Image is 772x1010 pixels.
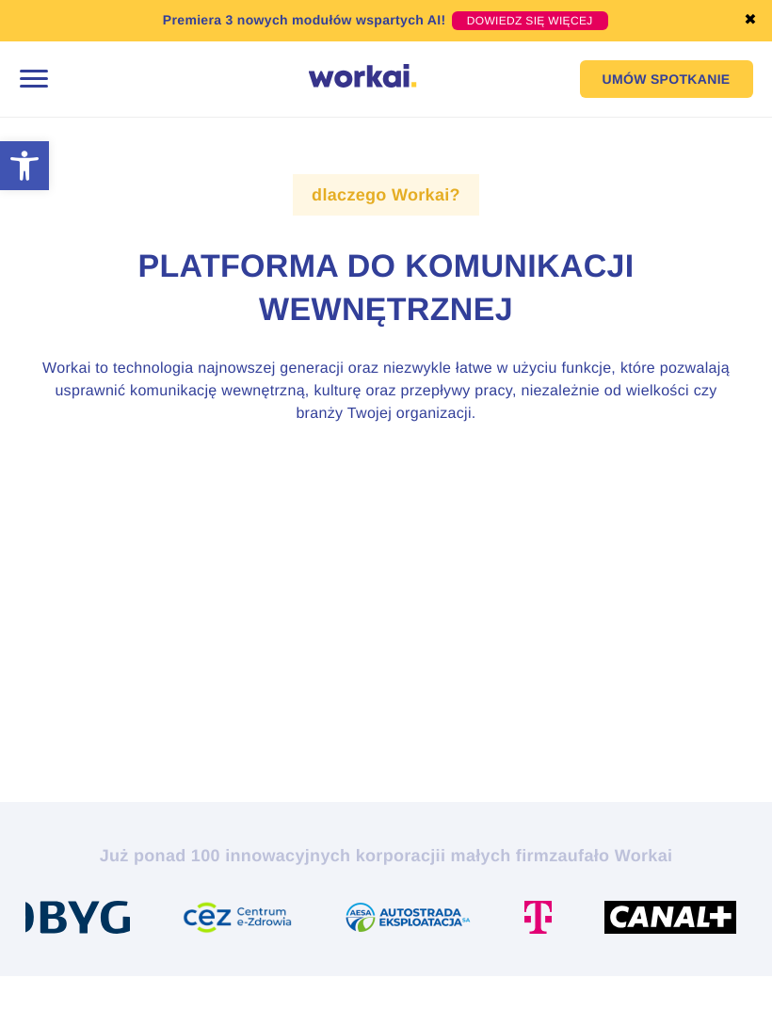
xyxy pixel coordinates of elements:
[441,846,549,865] i: i małych firm
[25,844,747,867] h2: Już ponad 100 innowacyjnych korporacji zaufało Workai
[163,10,446,30] p: Premiera 3 nowych modułów wspartych AI!
[293,174,479,216] label: dlaczego Workai?
[452,11,608,30] a: DOWIEDZ SIĘ WIĘCEJ
[33,358,739,425] h3: Workai to technologia najnowszej generacji oraz niezwykle łatwe w użyciu funkcje, które pozwalają...
[744,13,757,28] a: ✖
[580,60,753,98] a: UMÓW SPOTKANIE
[25,246,747,332] h1: Platforma do komunikacji wewnętrznej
